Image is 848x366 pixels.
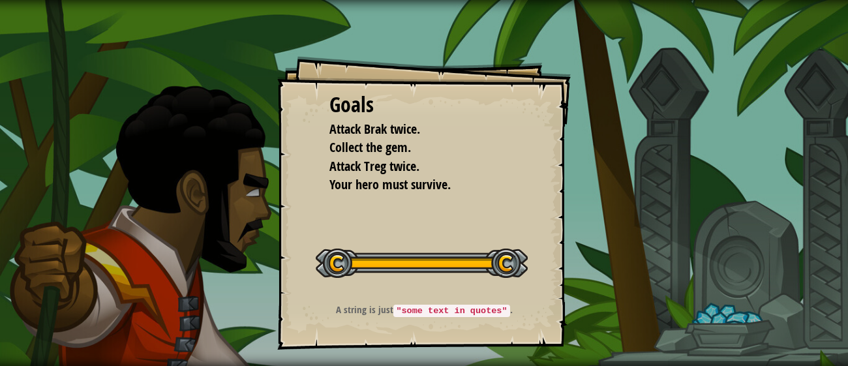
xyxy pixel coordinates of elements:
div: Goals [329,90,519,120]
code: "some text in quotes" [393,305,509,317]
li: Attack Treg twice. [313,157,515,176]
li: Collect the gem. [313,138,515,157]
span: Collect the gem. [329,138,411,156]
span: Your hero must survive. [329,175,451,193]
span: Attack Brak twice. [329,120,420,138]
p: A string is just . [294,303,555,317]
li: Attack Brak twice. [313,120,515,139]
li: Your hero must survive. [313,175,515,194]
span: Attack Treg twice. [329,157,419,175]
